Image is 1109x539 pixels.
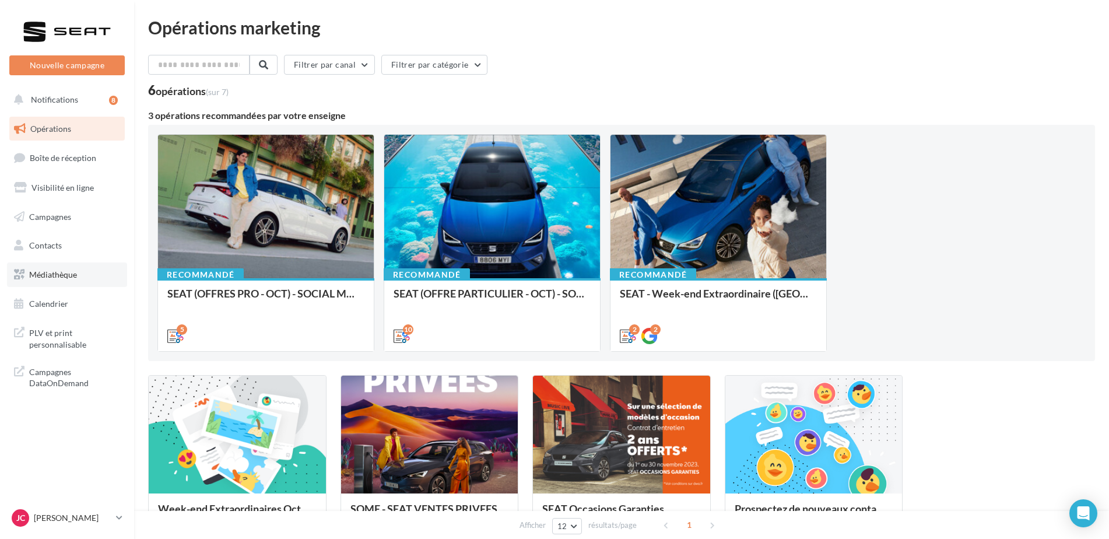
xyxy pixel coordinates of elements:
span: Opérations [30,124,71,134]
div: Opérations marketing [148,19,1095,36]
a: JC [PERSON_NAME] [9,507,125,529]
span: Visibilité en ligne [31,183,94,192]
span: Médiathèque [29,269,77,279]
button: Filtrer par catégorie [381,55,487,75]
a: PLV et print personnalisable [7,320,127,355]
span: Boîte de réception [30,153,96,163]
div: Open Intercom Messenger [1069,499,1097,527]
a: Calendrier [7,292,127,316]
div: Prospectez de nouveaux contacts [735,503,893,526]
div: 2 [650,324,661,335]
span: JC [16,512,25,524]
div: Recommandé [384,268,470,281]
span: Afficher [520,520,546,531]
span: 1 [680,516,699,534]
a: Visibilité en ligne [7,176,127,200]
div: Recommandé [157,268,244,281]
a: Boîte de réception [7,145,127,170]
button: 12 [552,518,582,534]
a: Campagnes [7,205,127,229]
span: Notifications [31,94,78,104]
div: 2 [629,324,640,335]
a: Opérations [7,117,127,141]
div: 6 [148,84,229,97]
div: 10 [403,324,413,335]
div: Week-end Extraordinaires Octobre 2025 [158,503,317,526]
div: 3 opérations recommandées par votre enseigne [148,111,1095,120]
div: opérations [156,86,229,96]
span: Calendrier [29,299,68,309]
a: Campagnes DataOnDemand [7,359,127,394]
div: SEAT - Week-end Extraordinaire ([GEOGRAPHIC_DATA]) - OCTOBRE [620,288,817,311]
a: Contacts [7,233,127,258]
span: 12 [557,521,567,531]
a: Médiathèque [7,262,127,287]
button: Notifications 8 [7,87,122,112]
span: (sur 7) [206,87,229,97]
button: Filtrer par canal [284,55,375,75]
div: SEAT (OFFRE PARTICULIER - OCT) - SOCIAL MEDIA [394,288,591,311]
span: Campagnes [29,211,71,221]
div: 8 [109,96,118,105]
div: SEAT (OFFRES PRO - OCT) - SOCIAL MEDIA [167,288,364,311]
span: PLV et print personnalisable [29,325,120,350]
p: [PERSON_NAME] [34,512,111,524]
div: Recommandé [610,268,696,281]
div: SEAT Occasions Garanties [542,503,701,526]
span: Contacts [29,240,62,250]
span: Campagnes DataOnDemand [29,364,120,389]
button: Nouvelle campagne [9,55,125,75]
div: 5 [177,324,187,335]
span: résultats/page [588,520,637,531]
div: SOME - SEAT VENTES PRIVEES [350,503,509,526]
